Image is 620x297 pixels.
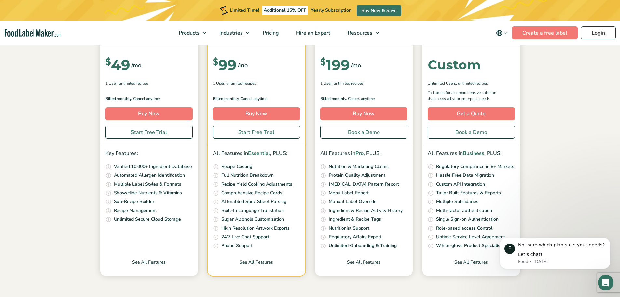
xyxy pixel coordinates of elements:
[114,172,185,179] p: Automated Allergen Identification
[100,259,198,276] a: See All Features
[114,216,181,223] p: Unlimited Secure Cloud Storage
[221,163,252,170] p: Recipe Costing
[329,198,377,205] p: Manual Label Override
[213,96,300,102] p: Billed monthly. Cancel anytime
[238,61,248,70] span: /mo
[221,181,292,188] p: Recipe Yield Cooking Adjustments
[436,216,499,223] p: Single Sign-on Authentication
[436,233,505,241] p: Uptime Service Level Agreement
[329,242,397,249] p: Unlimited Onboarding & Training
[114,189,182,197] p: Show/Hide Nutrients & Vitamins
[105,126,193,139] a: Start Free Trial
[351,61,361,70] span: /mo
[248,150,270,157] span: Essential
[490,228,620,279] iframe: Intercom notifications message
[105,58,111,66] span: $
[332,81,364,86] span: , Unlimited Recipes
[428,90,503,102] p: Talk to us for a comprehensive solution that meets all your enterprise needs
[213,126,300,139] a: Start Free Trial
[311,7,351,13] span: Yearly Subscription
[436,163,514,170] p: Regulatory Compliance in 8+ Markets
[339,21,382,45] a: Resources
[512,26,578,39] a: Create a free label
[117,81,149,86] span: , Unlimited Recipes
[211,21,253,45] a: Industries
[221,233,269,241] p: 24/7 Live Chat Support
[105,96,193,102] p: Billed monthly. Cancel anytime
[329,225,369,232] p: Nutritionist Support
[463,150,484,157] span: Business
[598,275,613,290] iframe: Intercom live chat
[294,29,331,37] span: Hire an Expert
[329,163,389,170] p: Nutrition & Marketing Claims
[355,150,364,157] span: Pro
[230,7,259,13] span: Limited Time!
[221,198,286,205] p: AI Enabled Spec Sheet Parsing
[320,107,407,120] a: Buy Now
[329,172,385,179] p: Protein Quality Adjustment
[170,21,209,45] a: Products
[436,198,478,205] p: Multiple Subsidaries
[329,216,381,223] p: Ingredient & Recipe Tags
[320,126,407,139] a: Book a Demo
[221,207,284,214] p: Built-In Language Translation
[436,242,502,249] p: White-glove Product Specialist
[254,21,286,45] a: Pricing
[221,242,253,249] p: Phone Support
[221,172,274,179] p: Full Nutrition Breakdown
[221,189,282,197] p: Comprehensive Recipe Cards
[320,81,332,86] span: 1 User
[114,163,192,170] p: Verified 10,000+ Ingredient Database
[105,107,193,120] a: Buy Now
[436,207,492,214] p: Multi-factor authentication
[329,233,381,241] p: Regulatory Affairs Expert
[315,259,413,276] a: See All Features
[436,172,494,179] p: Hassle Free Data Migration
[105,58,130,72] div: 49
[262,6,308,15] span: Additional 15% OFF
[105,81,117,86] span: 1 User
[208,259,305,276] a: See All Features
[114,207,157,214] p: Recipe Management
[329,189,369,197] p: Menu Label Report
[320,58,326,66] span: $
[428,58,481,71] div: Custom
[213,58,237,72] div: 99
[221,216,284,223] p: Sugar Alcohols Customization
[114,181,181,188] p: Multiple Label Styles & Formats
[329,181,399,188] p: [MEDICAL_DATA] Pattern Report
[131,61,141,70] span: /mo
[288,21,338,45] a: Hire an Expert
[213,58,218,66] span: $
[261,29,280,37] span: Pricing
[105,149,193,158] p: Key Features:
[357,5,401,16] a: Buy Now & Save
[581,26,616,39] a: Login
[436,225,492,232] p: Role-based access Control
[428,107,515,120] a: Get a Quote
[346,29,373,37] span: Resources
[320,149,407,158] p: All Features in , PLUS:
[428,149,515,158] p: All Features in , PLUS:
[224,81,256,86] span: , Unlimited Recipes
[428,126,515,139] a: Book a Demo
[456,81,488,86] span: , Unlimited Recipes
[320,96,407,102] p: Billed monthly. Cancel anytime
[436,189,501,197] p: Tailor Built Features & Reports
[177,29,200,37] span: Products
[428,81,456,86] span: Unlimited Users
[213,81,224,86] span: 1 User
[320,58,350,72] div: 199
[221,225,290,232] p: High Resolution Artwork Exports
[436,181,485,188] p: Custom API Integration
[217,29,243,37] span: Industries
[213,149,300,158] p: All Features in , PLUS:
[329,207,403,214] p: Ingredient & Recipe Activity History
[422,259,520,276] a: See All Features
